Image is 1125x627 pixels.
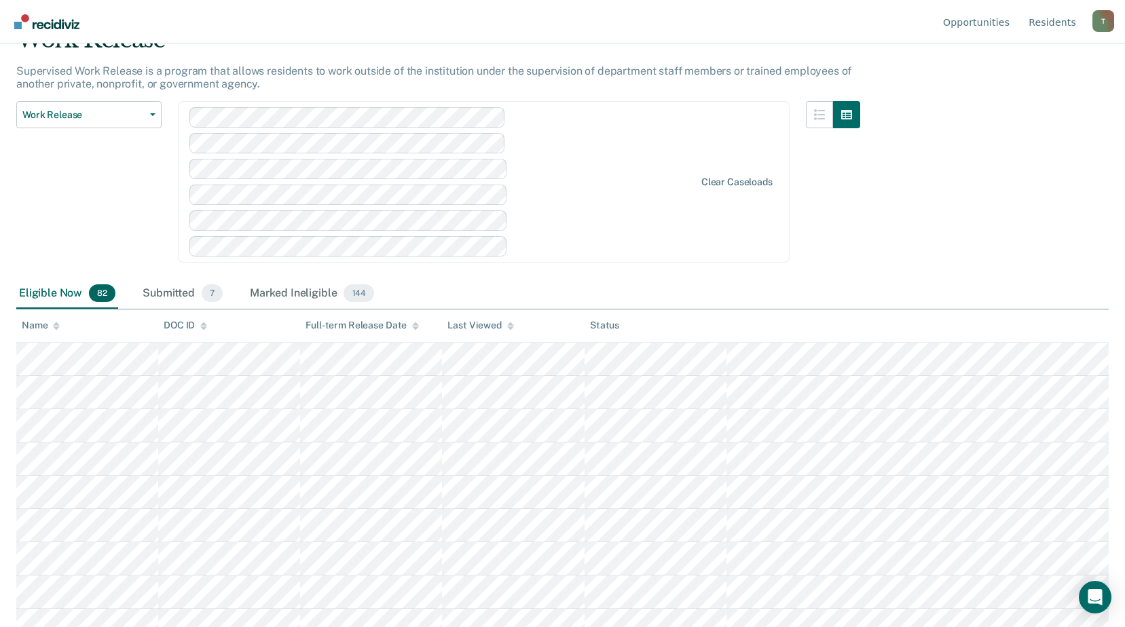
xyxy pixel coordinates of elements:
span: Work Release [22,109,145,121]
span: 7 [202,284,223,302]
div: Clear caseloads [701,176,773,188]
button: Work Release [16,101,162,128]
div: Work Release [16,26,860,64]
div: T [1092,10,1114,32]
div: Marked Ineligible144 [247,279,377,309]
button: Profile dropdown button [1092,10,1114,32]
div: Eligible Now82 [16,279,118,309]
p: Supervised Work Release is a program that allows residents to work outside of the institution und... [16,64,851,90]
div: Full-term Release Date [306,320,419,331]
div: Name [22,320,60,331]
div: Open Intercom Messenger [1079,581,1111,613]
div: Status [590,320,619,331]
img: Recidiviz [14,14,79,29]
div: Last Viewed [447,320,513,331]
span: 82 [89,284,115,302]
span: 144 [344,284,374,302]
div: DOC ID [164,320,207,331]
div: Submitted7 [140,279,225,309]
